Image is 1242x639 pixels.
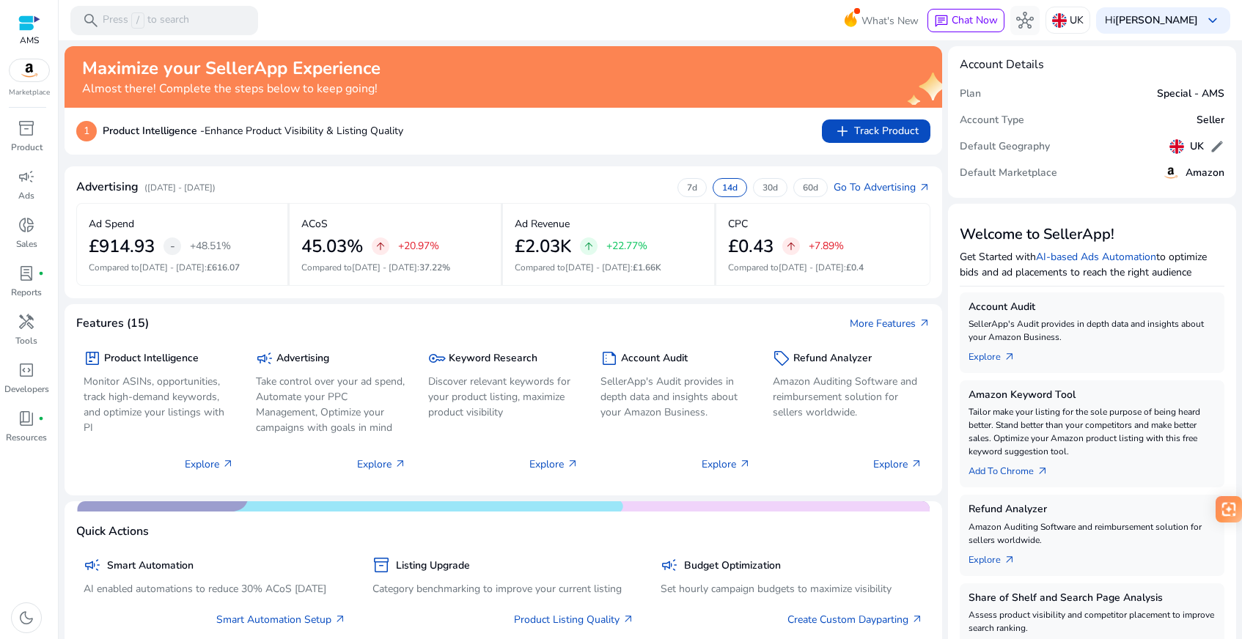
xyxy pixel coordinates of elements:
[793,352,872,365] h5: Refund Analyzer
[779,262,844,273] span: [DATE] - [DATE]
[773,374,923,420] p: Amazon Auditing Software and reimbursement solution for sellers worldwide.
[216,612,346,627] a: Smart Automation Setup
[969,344,1027,364] a: Explorearrow_outward
[18,361,35,379] span: code_blocks
[222,458,234,470] span: arrow_outward
[352,262,417,273] span: [DATE] - [DATE]
[89,216,134,232] p: Ad Spend
[834,122,851,140] span: add
[256,374,406,435] p: Take control over your ad spend, Automate your PPC Management, Optimize your campaigns with goals...
[809,241,844,251] p: +7.89%
[396,560,470,572] h5: Listing Upgrade
[15,334,37,347] p: Tools
[375,240,386,252] span: arrow_upward
[89,236,155,257] h2: £914.93
[960,141,1050,153] h5: Default Geography
[301,236,363,257] h2: 45.03%
[301,216,328,232] p: ACoS
[846,262,864,273] span: £0.4
[1169,139,1184,154] img: uk.svg
[1162,164,1180,182] img: amazon.svg
[301,261,489,274] p: Compared to :
[850,316,930,331] a: More Featuresarrow_outward
[1070,7,1084,33] p: UK
[960,226,1225,243] h3: Welcome to SellerApp!
[702,457,751,472] p: Explore
[428,374,578,420] p: Discover relevant keywords for your product listing, maximize product visibility
[969,503,1216,516] h5: Refund Analyzer
[583,240,595,252] span: arrow_upward
[139,262,205,273] span: [DATE] - [DATE]
[969,389,1216,402] h5: Amazon Keyword Tool
[515,216,570,232] p: Ad Revenue
[18,34,40,47] p: AMS
[18,609,35,627] span: dark_mode
[11,141,43,154] p: Product
[773,350,790,367] span: sell
[1036,250,1156,264] a: AI-based Ads Automation
[18,410,35,427] span: book_4
[1010,6,1040,35] button: hub
[18,168,35,185] span: campaign
[84,374,234,435] p: Monitor ASINs, opportunities, track high-demand keywords, and optimize your listings with PI
[428,350,446,367] span: key
[18,313,35,330] span: handyman
[969,592,1216,605] h5: Share of Shelf and Search Page Analysis
[960,167,1057,180] h5: Default Marketplace
[76,180,139,194] h4: Advertising
[606,241,647,251] p: +22.77%
[1157,88,1224,100] h5: Special - AMS
[16,237,37,251] p: Sales
[4,383,49,396] p: Developers
[927,9,1004,32] button: chatChat Now
[1004,351,1015,363] span: arrow_outward
[1197,114,1224,127] h5: Seller
[728,261,917,274] p: Compared to :
[969,608,1216,635] p: Assess product visibility and competitor placement to improve search ranking.
[567,458,578,470] span: arrow_outward
[969,301,1216,314] h5: Account Audit
[803,182,818,193] p: 60d
[969,520,1216,547] p: Amazon Auditing Software and reimbursement solution for sellers worldwide.
[515,236,571,257] h2: £2.03K
[834,180,930,195] a: Go To Advertisingarrow_outward
[1186,167,1224,180] h5: Amazon
[960,88,981,100] h5: Plan
[103,124,205,138] b: Product Intelligence -
[107,560,194,572] h5: Smart Automation
[960,114,1024,127] h5: Account Type
[684,560,781,572] h5: Budget Optimization
[919,317,930,329] span: arrow_outward
[911,613,923,625] span: arrow_outward
[514,612,634,627] a: Product Listing Quality
[785,240,797,252] span: arrow_upward
[372,556,390,574] span: inventory_2
[449,352,537,365] h5: Keyword Research
[739,458,751,470] span: arrow_outward
[661,581,923,596] p: Set hourly campaign budgets to maximize visibility
[763,182,778,193] p: 30d
[1105,15,1198,26] p: Hi
[276,352,329,365] h5: Advertising
[600,374,751,420] p: SellerApp's Audit provides in depth data and insights about your Amazon Business.
[969,317,1216,344] p: SellerApp's Audit provides in depth data and insights about your Amazon Business.
[103,12,189,29] p: Press to search
[84,556,101,574] span: campaign
[372,581,635,596] p: Category benchmarking to improve your current listing
[728,236,774,257] h2: £0.43
[84,350,101,367] span: package
[834,122,919,140] span: Track Product
[1037,465,1048,477] span: arrow_outward
[76,317,149,330] h4: Features (15)
[38,270,44,276] span: fiber_manual_record
[1016,12,1034,29] span: hub
[934,14,949,29] span: chat
[919,182,930,193] span: arrow_outward
[131,12,144,29] span: /
[18,216,35,234] span: donut_small
[82,82,381,96] h4: Almost there! Complete the steps below to keep going!
[398,241,439,251] p: +20.97%
[82,12,100,29] span: search
[565,262,631,273] span: [DATE] - [DATE]
[103,123,403,138] p: Enhance Product Visibility & Listing Quality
